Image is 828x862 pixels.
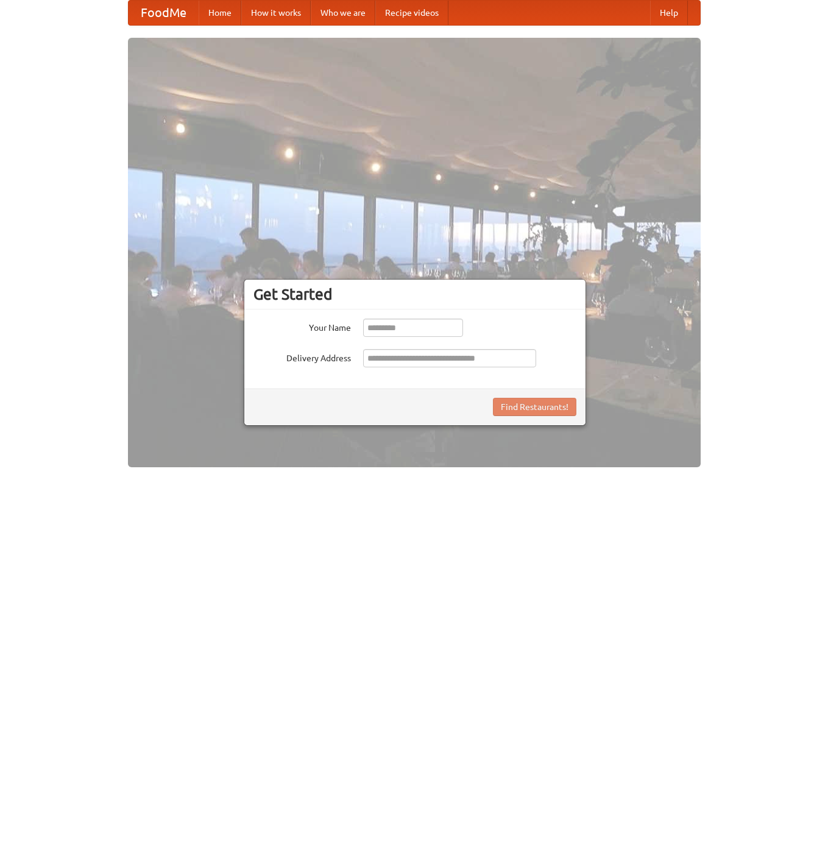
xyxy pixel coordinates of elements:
[493,398,576,416] button: Find Restaurants!
[253,319,351,334] label: Your Name
[129,1,199,25] a: FoodMe
[199,1,241,25] a: Home
[375,1,448,25] a: Recipe videos
[241,1,311,25] a: How it works
[253,349,351,364] label: Delivery Address
[311,1,375,25] a: Who we are
[650,1,688,25] a: Help
[253,285,576,303] h3: Get Started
